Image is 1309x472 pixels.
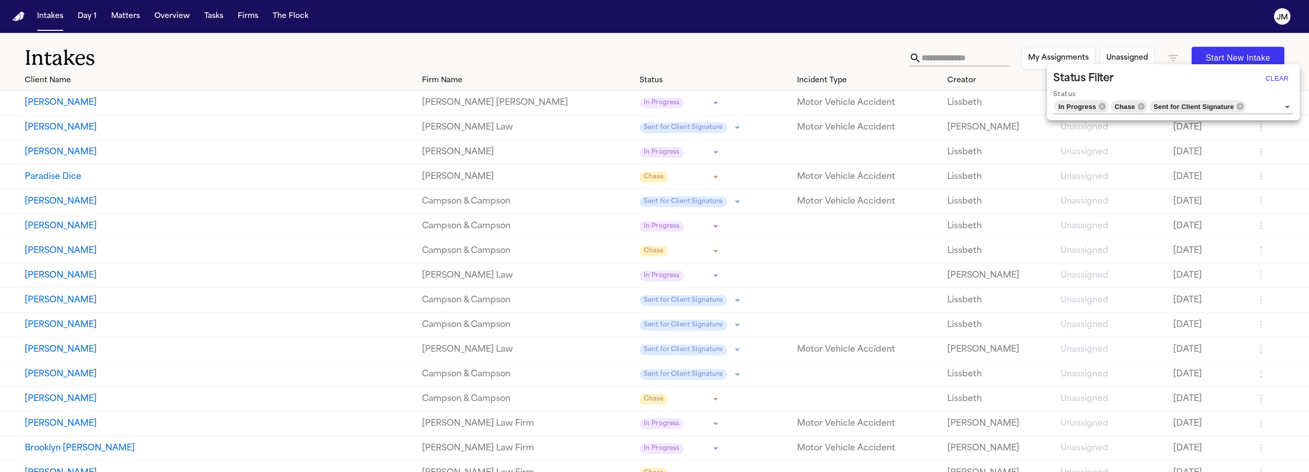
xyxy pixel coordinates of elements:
[1054,100,1108,113] div: In Progress
[1054,101,1100,113] span: In Progress
[1149,101,1238,113] span: Sent for Client Signature
[1110,101,1139,113] span: Chase
[1110,100,1147,113] div: Chase
[1053,70,1114,87] h2: Status Filter
[1261,70,1294,87] button: Clear
[1149,100,1246,113] div: Sent for Client Signature
[1053,90,1076,99] label: Status
[1280,100,1295,114] button: Open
